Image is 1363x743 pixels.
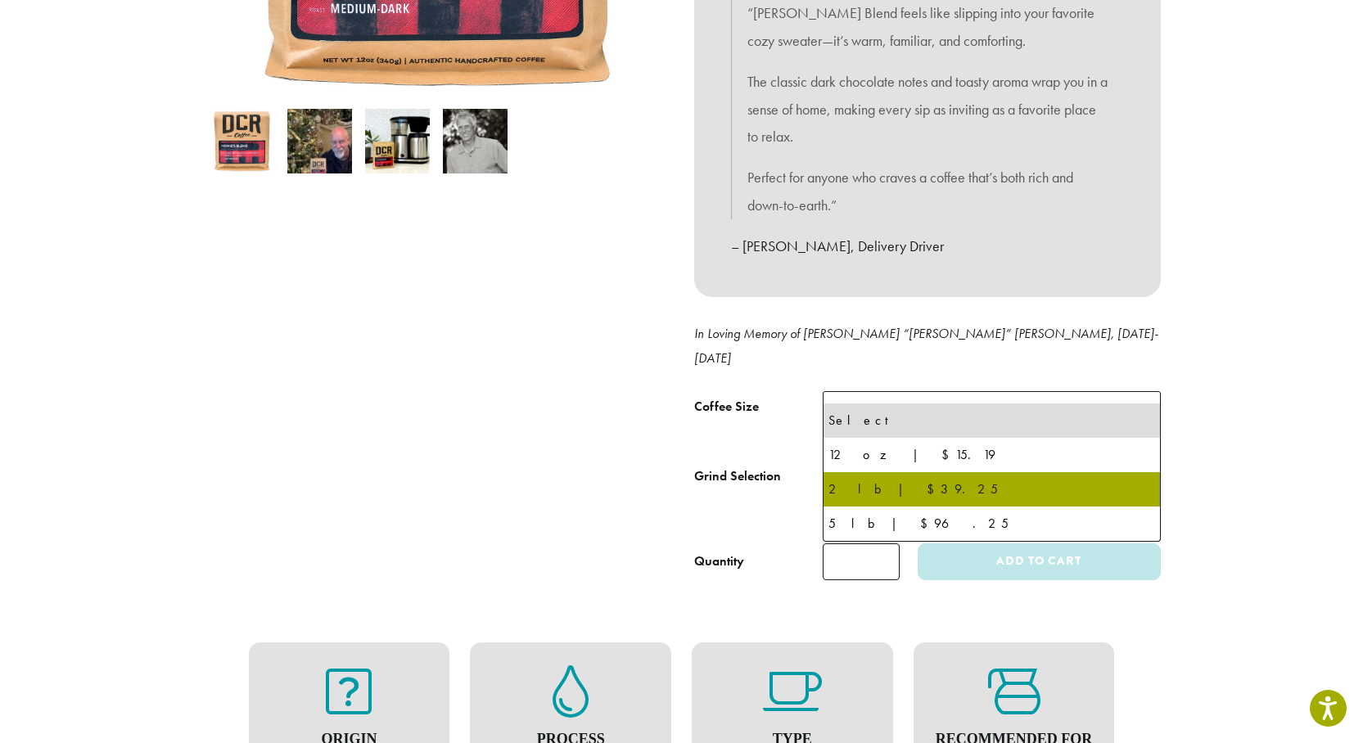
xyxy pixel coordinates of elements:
p: – [PERSON_NAME], Delivery Driver [731,232,1124,260]
label: Coffee Size [694,395,823,419]
button: Add to cart [918,543,1160,580]
img: Howie's Blend - Image 3 [365,109,430,173]
div: 2 lb | $39.25 [828,477,1155,502]
img: Howie's Blend [210,109,274,173]
span: Select [830,395,888,427]
em: In Loving Memory of [PERSON_NAME] “[PERSON_NAME]” [PERSON_NAME], [DATE]-[DATE] [694,325,1158,367]
img: Howie Heyer [443,109,508,173]
span: Select [823,391,1161,431]
p: The classic dark chocolate notes and toasty aroma wrap you in a sense of home, making every sip a... [747,68,1108,151]
div: 5 lb | $96.25 [828,511,1155,536]
p: Perfect for anyone who craves a coffee that’s both rich and down-to-earth.” [747,164,1108,219]
input: Product quantity [823,543,900,580]
div: Quantity [694,552,744,571]
li: Select [824,403,1160,438]
label: Grind Selection [694,465,823,489]
img: Howie's Blend - Image 2 [287,109,352,173]
div: 12 oz | $15.19 [828,443,1155,467]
